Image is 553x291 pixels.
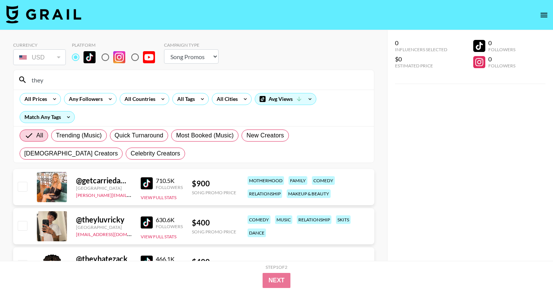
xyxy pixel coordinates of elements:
span: Most Booked (Music) [176,131,234,140]
div: Estimated Price [395,63,447,69]
div: $ 900 [192,179,236,188]
div: All Countries [120,93,157,105]
div: $ 400 [192,218,236,227]
div: Match Any Tags [20,111,74,123]
div: relationship [248,189,282,198]
div: $0 [395,55,447,63]
div: motherhood [248,176,284,185]
div: comedy [248,215,270,224]
div: Avg Views [255,93,316,105]
img: Instagram [113,51,125,63]
div: 0 [488,39,515,47]
img: Grail Talent [6,5,81,23]
div: All Prices [20,93,49,105]
div: 630.6K [156,216,183,224]
div: Step 1 of 2 [266,264,287,270]
button: View Full Stats [141,234,176,239]
div: Currency [13,42,66,48]
div: comedy [312,176,335,185]
div: family [289,176,307,185]
div: [GEOGRAPHIC_DATA] [76,224,132,230]
div: Followers [488,47,515,52]
div: @ getcarriedawayy [76,176,132,185]
div: 710.5K [156,177,183,184]
div: 0 [488,55,515,63]
div: Song Promo Price [192,190,236,195]
div: makeup & beauty [287,189,331,198]
div: Followers [156,184,183,190]
img: TikTok [84,51,96,63]
div: USD [15,51,64,64]
a: [EMAIL_ADDRESS][DOMAIN_NAME] [76,230,152,237]
div: All Cities [212,93,239,105]
img: TikTok [141,256,153,268]
div: Campaign Type [164,42,219,48]
div: [GEOGRAPHIC_DATA] [76,185,132,191]
div: $ 400 [192,257,236,267]
div: Platform [72,42,161,48]
div: Followers [488,63,515,69]
span: All [36,131,43,140]
img: TikTok [141,216,153,229]
div: relationship [297,215,331,224]
button: View Full Stats [141,195,176,200]
span: Quick Turnaround [115,131,164,140]
div: Song Promo Price [192,229,236,235]
div: @ theyhatezack [76,254,132,264]
div: Currency is locked to USD [13,48,66,67]
div: dance [248,229,266,237]
div: 0 [395,39,447,47]
div: All Tags [173,93,196,105]
img: TikTok [141,177,153,189]
button: open drawer [536,8,551,23]
span: [DEMOGRAPHIC_DATA] Creators [24,149,118,158]
div: Influencers Selected [395,47,447,52]
span: Celebrity Creators [131,149,180,158]
input: Search by User Name [27,74,369,86]
a: [PERSON_NAME][EMAIL_ADDRESS][PERSON_NAME][DOMAIN_NAME] [76,191,223,198]
div: 466.1K [156,255,183,263]
button: Next [263,273,291,288]
div: @ theyluvricky [76,215,132,224]
div: music [275,215,292,224]
span: Trending (Music) [56,131,102,140]
span: New Creators [246,131,284,140]
div: Any Followers [64,93,104,105]
div: Followers [156,224,183,229]
img: YouTube [143,51,155,63]
div: skits [336,215,351,224]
